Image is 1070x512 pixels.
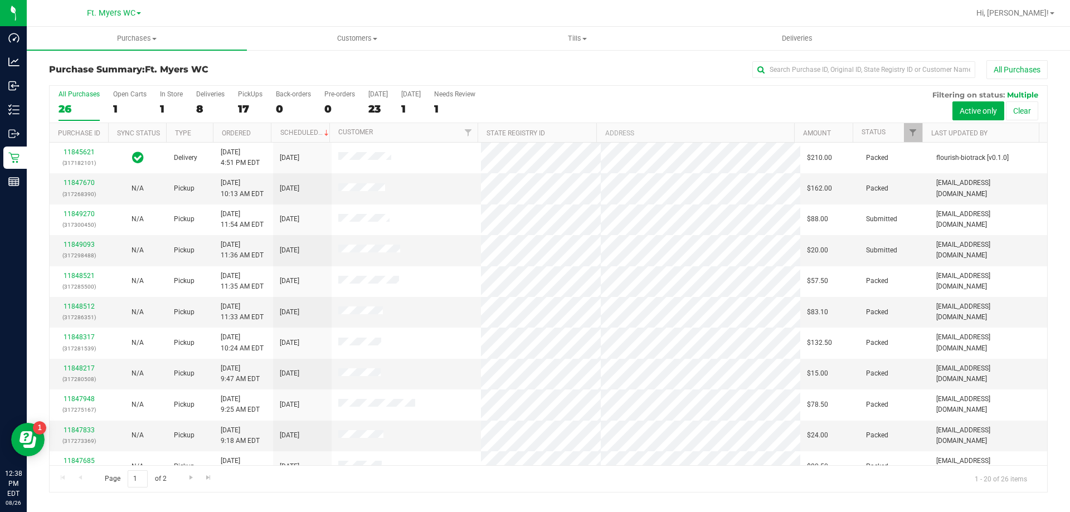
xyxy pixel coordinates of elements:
[221,301,264,323] span: [DATE] 11:33 AM EDT
[174,276,194,286] span: Pickup
[5,469,22,499] p: 12:38 PM EDT
[324,90,355,98] div: Pre-orders
[64,303,95,310] a: 11848512
[936,456,1040,477] span: [EMAIL_ADDRESS][DOMAIN_NAME]
[160,90,183,98] div: In Store
[866,214,897,225] span: Submitted
[56,250,101,261] p: (317298488)
[132,277,144,285] span: Not Applicable
[59,90,100,98] div: All Purchases
[56,189,101,199] p: (317268390)
[132,276,144,286] button: N/A
[8,152,20,163] inline-svg: Retail
[221,147,260,168] span: [DATE] 4:51 PM EDT
[56,343,101,354] p: (317281539)
[132,430,144,441] button: N/A
[280,399,299,410] span: [DATE]
[986,60,1048,79] button: All Purchases
[596,123,794,143] th: Address
[866,399,888,410] span: Packed
[33,421,46,435] iframe: Resource center unread badge
[807,183,832,194] span: $162.00
[64,241,95,248] a: 11849093
[904,123,922,142] a: Filter
[8,128,20,139] inline-svg: Outbound
[221,209,264,230] span: [DATE] 11:54 AM EDT
[132,183,144,194] button: N/A
[27,27,247,50] a: Purchases
[807,307,828,318] span: $83.10
[27,33,247,43] span: Purchases
[280,368,299,379] span: [DATE]
[276,90,311,98] div: Back-orders
[64,457,95,465] a: 11847685
[64,395,95,403] a: 11847948
[132,368,144,379] button: N/A
[175,129,191,137] a: Type
[280,276,299,286] span: [DATE]
[221,178,264,199] span: [DATE] 10:13 AM EDT
[238,103,262,115] div: 17
[807,368,828,379] span: $15.00
[132,369,144,377] span: Not Applicable
[866,461,888,472] span: Packed
[56,220,101,230] p: (317300450)
[280,214,299,225] span: [DATE]
[936,271,1040,292] span: [EMAIL_ADDRESS][DOMAIN_NAME]
[132,431,144,439] span: Not Applicable
[160,103,183,115] div: 1
[280,183,299,194] span: [DATE]
[936,301,1040,323] span: [EMAIL_ADDRESS][DOMAIN_NAME]
[196,90,225,98] div: Deliveries
[280,307,299,318] span: [DATE]
[64,179,95,187] a: 11847670
[936,425,1040,446] span: [EMAIL_ADDRESS][DOMAIN_NAME]
[866,430,888,441] span: Packed
[132,339,144,347] span: Not Applicable
[952,101,1004,120] button: Active only
[936,209,1040,230] span: [EMAIL_ADDRESS][DOMAIN_NAME]
[56,374,101,384] p: (317280508)
[866,368,888,379] span: Packed
[56,404,101,415] p: (317275167)
[866,183,888,194] span: Packed
[64,210,95,218] a: 11849270
[866,276,888,286] span: Packed
[221,332,264,353] span: [DATE] 10:24 AM EDT
[222,129,251,137] a: Ordered
[931,129,988,137] a: Last Updated By
[752,61,975,78] input: Search Purchase ID, Original ID, State Registry ID or Customer Name...
[1007,90,1038,99] span: Multiple
[280,430,299,441] span: [DATE]
[95,470,176,487] span: Page of 2
[368,90,388,98] div: [DATE]
[221,394,260,415] span: [DATE] 9:25 AM EDT
[434,103,475,115] div: 1
[174,245,194,256] span: Pickup
[8,32,20,43] inline-svg: Dashboard
[56,312,101,323] p: (317286351)
[11,423,45,456] iframe: Resource center
[1006,101,1038,120] button: Clear
[8,176,20,187] inline-svg: Reports
[936,240,1040,261] span: [EMAIL_ADDRESS][DOMAIN_NAME]
[221,271,264,292] span: [DATE] 11:35 AM EDT
[56,158,101,168] p: (317182101)
[174,307,194,318] span: Pickup
[866,245,897,256] span: Submitted
[8,104,20,115] inline-svg: Inventory
[866,338,888,348] span: Packed
[174,214,194,225] span: Pickup
[966,470,1036,487] span: 1 - 20 of 26 items
[132,462,144,470] span: Not Applicable
[201,470,217,485] a: Go to the last page
[976,8,1049,17] span: Hi, [PERSON_NAME]!
[113,90,147,98] div: Open Carts
[145,64,208,75] span: Ft. Myers WC
[132,245,144,256] button: N/A
[221,363,260,384] span: [DATE] 9:47 AM EDT
[8,56,20,67] inline-svg: Analytics
[132,214,144,225] button: N/A
[59,103,100,115] div: 26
